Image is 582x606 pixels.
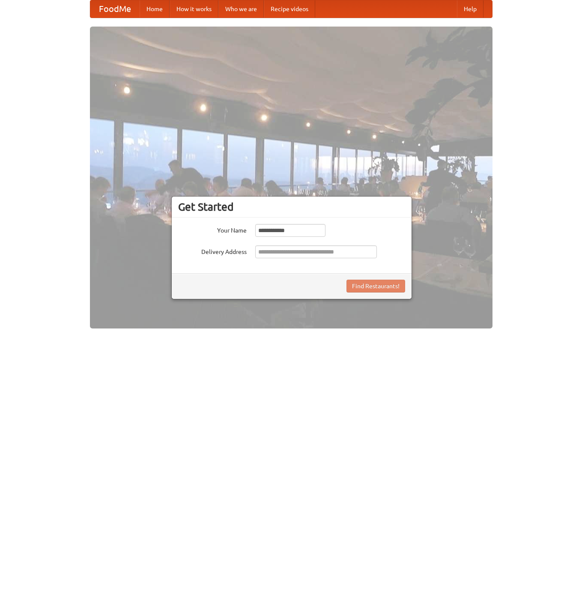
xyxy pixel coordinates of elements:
[170,0,218,18] a: How it works
[178,224,247,235] label: Your Name
[346,280,405,293] button: Find Restaurants!
[264,0,315,18] a: Recipe videos
[457,0,484,18] a: Help
[218,0,264,18] a: Who we are
[140,0,170,18] a: Home
[178,200,405,213] h3: Get Started
[178,245,247,256] label: Delivery Address
[90,0,140,18] a: FoodMe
